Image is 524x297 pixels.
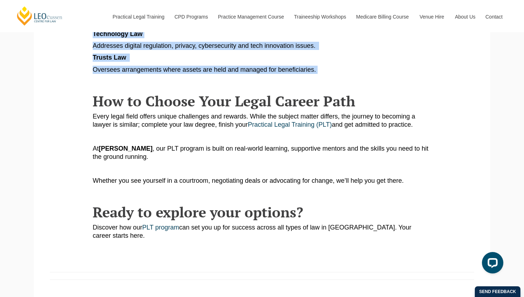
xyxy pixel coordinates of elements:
a: Traineeship Workshops [289,1,351,32]
span: At [93,145,99,152]
a: About Us [449,1,480,32]
a: Contact [480,1,508,32]
span: Whether you see yourself in a courtroom, negotiating deals or advocating for change, we’ll help y... [93,177,404,184]
a: Practical Legal Training (PLT) [248,121,332,128]
a: Practice Management Course [213,1,289,32]
a: Practical Legal Training [107,1,169,32]
a: Medicare Billing Course [351,1,414,32]
span: Discover how our can set you up for success across all types of law in [GEOGRAPHIC_DATA]. Your ca... [93,224,411,239]
span: Oversees arrangements where assets are held and managed for beneficiaries. [93,66,316,73]
iframe: LiveChat chat widget [476,249,506,279]
span: [PERSON_NAME] [99,145,153,152]
span: Ready to explore your options? [93,202,303,221]
span: Addresses digital regulation, privacy, cybersecurity and tech innovation issues. [93,42,315,49]
span: Every legal field offers unique challenges and rewards. While the subject matter differs, the jou... [93,113,415,128]
a: [PERSON_NAME] Centre for Law [16,6,63,26]
a: CPD Programs [169,1,212,32]
a: Venue Hire [414,1,449,32]
a: PLT program [142,224,179,231]
span: , our PLT program is built on real-world learning, supportive mentors and the skills you need to ... [93,145,428,160]
span: Trusts Law [93,54,126,61]
span: How to Choose Your Legal Career Path [93,91,355,110]
strong: Technology Law [93,30,143,37]
span: and get admitted to practice. [332,121,413,128]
